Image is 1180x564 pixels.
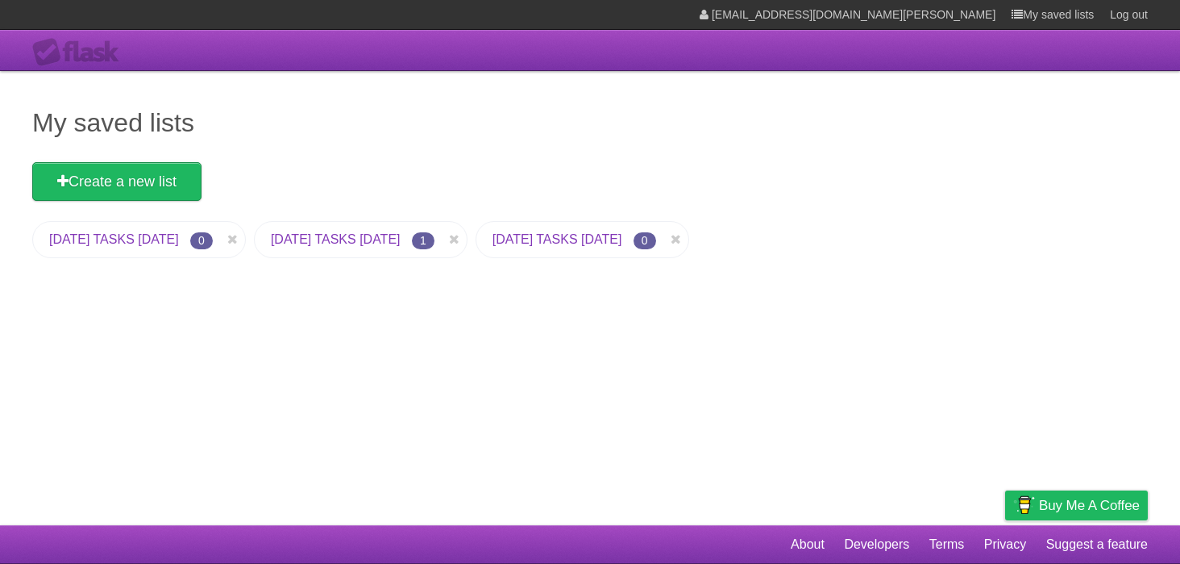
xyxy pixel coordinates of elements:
div: Flask [32,38,129,67]
a: Buy me a coffee [1005,491,1148,520]
a: Create a new list [32,162,202,201]
a: Developers [844,529,909,560]
a: About [791,529,825,560]
a: [DATE] TASKS [DATE] [49,232,179,246]
a: Privacy [984,529,1026,560]
a: Suggest a feature [1046,529,1148,560]
a: [DATE] TASKS [DATE] [492,232,622,246]
span: Buy me a coffee [1039,491,1140,520]
span: 1 [412,232,434,249]
span: 0 [634,232,656,249]
h1: My saved lists [32,103,1148,142]
span: 0 [190,232,213,249]
a: [DATE] TASKS [DATE] [271,232,401,246]
a: Terms [929,529,965,560]
img: Buy me a coffee [1013,491,1035,519]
